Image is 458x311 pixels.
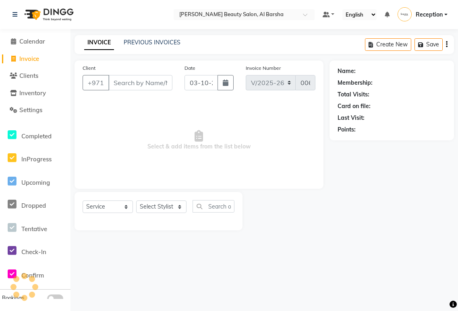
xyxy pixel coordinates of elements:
[21,202,46,209] span: Dropped
[19,38,45,45] span: Calendar
[193,200,234,213] input: Search or Scan
[398,7,412,21] img: Reception
[2,89,68,98] a: Inventory
[19,89,46,97] span: Inventory
[2,71,68,81] a: Clients
[83,100,315,181] span: Select & add items from the list below
[19,106,42,114] span: Settings
[21,179,50,186] span: Upcoming
[21,225,47,233] span: Tentative
[21,3,76,26] img: logo
[124,39,180,46] a: PREVIOUS INVOICES
[21,271,44,279] span: Confirm
[2,37,68,46] a: Calendar
[2,106,68,115] a: Settings
[21,155,52,163] span: InProgress
[414,38,443,51] button: Save
[84,35,114,50] a: INVOICE
[246,65,281,72] label: Invoice Number
[338,125,356,134] div: Points:
[21,248,46,256] span: Check-In
[338,114,365,122] div: Last Visit:
[83,75,109,90] button: +971
[184,65,195,72] label: Date
[338,67,356,75] div: Name:
[338,102,371,111] div: Card on file:
[2,54,68,64] a: Invoice
[19,55,39,63] span: Invoice
[83,65,95,72] label: Client
[19,72,38,79] span: Clients
[338,79,373,87] div: Membership:
[365,38,411,51] button: Create New
[2,294,24,301] span: Bookings
[108,75,172,90] input: Search by Name/Mobile/Email/Code
[21,132,52,140] span: Completed
[416,10,443,19] span: Reception
[338,90,369,99] div: Total Visits:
